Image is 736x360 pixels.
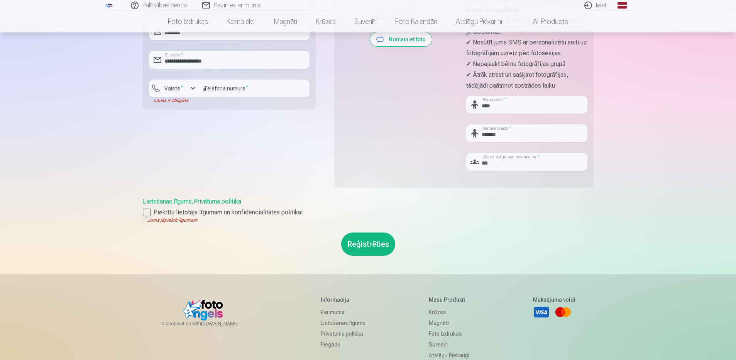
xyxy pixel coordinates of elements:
a: Suvenīri [345,11,386,32]
a: Suvenīri [429,339,469,350]
div: Lauks ir obligāts [149,97,199,104]
a: [DOMAIN_NAME] [201,321,257,327]
a: All products [511,11,577,32]
h5: Mūsu produkti [429,296,469,304]
div: Jums jāpiekrīt līgumam [143,217,594,223]
a: Privātuma politika [321,328,365,339]
a: Privātuma politika [194,198,241,205]
span: In cooperation with [161,321,257,327]
a: Lietošanas līgums [321,318,365,328]
a: Foto izdrukas [429,328,469,339]
a: Par mums [321,307,365,318]
button: Reģistrēties [341,233,395,256]
a: Piegāde [321,339,365,350]
a: Mastercard [555,304,572,321]
label: Piekrītu lietotāja līgumam un konfidencialitātes politikai [143,208,594,217]
a: Magnēti [265,11,306,32]
p: ✔ Nepajaukt bērnu fotogrāfijas grupā [466,59,587,70]
a: Foto izdrukas [159,11,217,32]
h5: Informācija [321,296,365,304]
div: , [143,197,594,223]
p: ✔ Ātrāk atrast un sašķirot fotogrāfijas, tādējādi paātrinot apstrādes laiku [466,70,587,91]
a: Komplekti [217,11,265,32]
a: Foto kalendāri [386,11,447,32]
label: Valsts [161,85,186,92]
button: Nomainiet foto [370,32,432,46]
button: Valsts* [149,80,199,97]
a: Visa [533,304,550,321]
a: Atslēgu piekariņi [447,11,511,32]
p: ✔ Nosūtīt jums SMS ar personalizētu saiti uz fotogrāfijām uzreiz pēc fotosesijas [466,37,587,59]
a: Krūzes [429,307,469,318]
a: Lietošanas līgums [143,198,192,205]
a: Magnēti [429,318,469,328]
img: /fa1 [105,3,113,8]
h5: Maksājuma veidi [533,296,575,304]
a: Krūzes [306,11,345,32]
